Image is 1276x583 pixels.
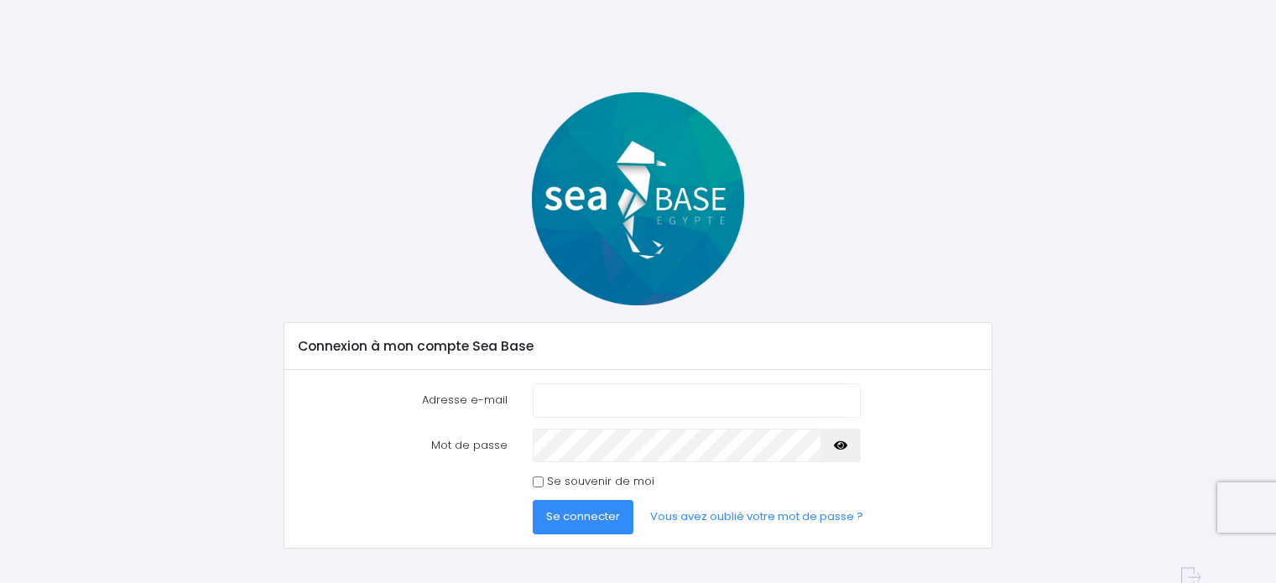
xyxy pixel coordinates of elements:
[637,500,877,534] a: Vous avez oublié votre mot de passe ?
[284,323,992,370] div: Connexion à mon compte Sea Base
[547,473,654,490] label: Se souvenir de moi
[546,508,620,524] span: Se connecter
[285,429,520,462] label: Mot de passe
[533,500,633,534] button: Se connecter
[285,383,520,417] label: Adresse e-mail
